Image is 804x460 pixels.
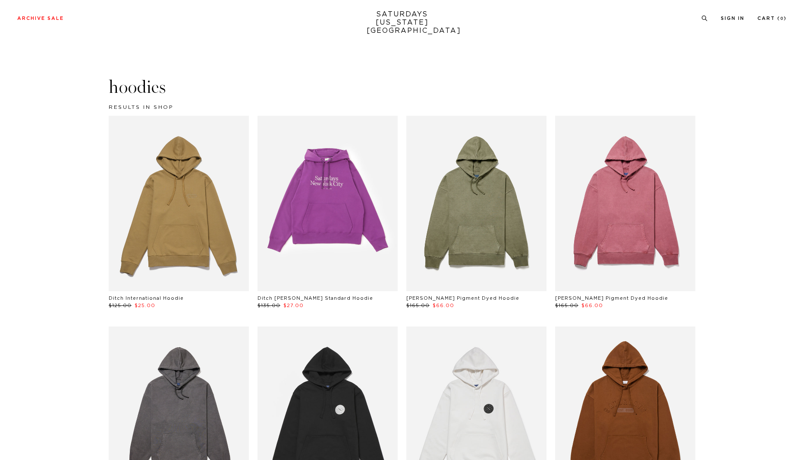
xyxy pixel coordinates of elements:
[757,16,787,21] a: Cart (0)
[780,17,784,21] small: 0
[721,16,744,21] a: Sign In
[109,296,184,301] a: Ditch International Hoodie
[109,303,132,308] span: $125.00
[433,303,454,308] span: $66.00
[367,10,438,35] a: SATURDAYS[US_STATE][GEOGRAPHIC_DATA]
[555,296,668,301] a: [PERSON_NAME] Pigment Dyed Hoodie
[581,303,603,308] span: $66.00
[283,303,304,308] span: $27.00
[258,303,280,308] span: $135.00
[109,105,174,110] span: results in shop
[135,303,155,308] span: $25.00
[406,303,430,308] span: $165.00
[555,303,578,308] span: $165.00
[406,296,519,301] a: [PERSON_NAME] Pigment Dyed Hoodie
[109,76,695,98] h3: hoodies
[258,296,373,301] a: Ditch [PERSON_NAME] Standard Hoodie
[17,16,64,21] a: Archive Sale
